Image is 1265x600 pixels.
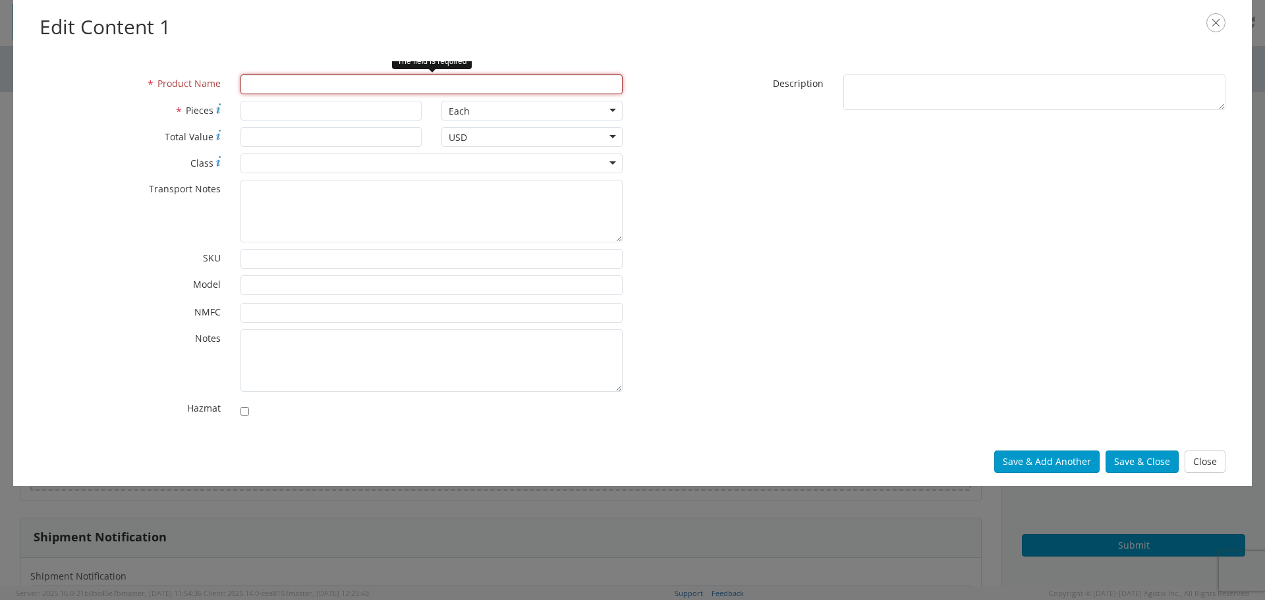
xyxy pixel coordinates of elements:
span: Class [190,157,213,169]
span: Model [193,278,221,290]
div: The field is required [392,54,472,69]
span: Description [773,77,824,90]
span: Pieces [186,104,213,117]
span: NMFC [194,306,221,318]
button: Close [1185,450,1225,473]
h2: Edit Content 1 [40,13,1225,41]
span: Total Value [165,130,213,143]
span: Notes [195,332,221,344]
div: Each [449,105,470,118]
span: Transport Notes [149,182,221,195]
span: SKU [203,252,221,264]
span: Product Name [157,77,221,90]
button: Save & Add Another [994,450,1100,473]
button: Save & Close [1106,450,1179,473]
div: USD [449,131,467,144]
span: Hazmat [187,402,221,414]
